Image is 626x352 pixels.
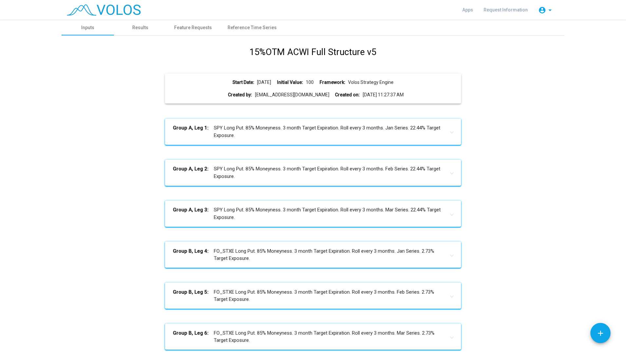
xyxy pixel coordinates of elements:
h1: 15%OTM ACWI Full Structure v5 [249,46,376,59]
div: Reference Time Series [228,24,277,31]
b: Group B, Leg 4: [173,247,214,262]
div: Inputs [81,24,94,31]
b: Group A, Leg 2: [173,165,214,180]
mat-icon: add [596,329,605,338]
b: Group B, Leg 6: [173,329,214,344]
b: Group B, Leg 5: [173,288,214,303]
a: Request Information [478,4,533,16]
mat-panel-title: FO_STXE Long Put. 85% Moneyness. 3 month Target Expiration. Roll every 3 months. Mar Series. 2.73... [173,329,445,344]
mat-panel-title: SPY Long Put. 85% Moneyness. 3 month Target Expiration. Roll every 3 months. Jan Series. 22.44% T... [173,124,445,139]
mat-panel-title: SPY Long Put. 85% Moneyness. 3 month Target Expiration. Roll every 3 months. Feb Series. 22.44% T... [173,165,445,180]
mat-expansion-panel-header: Group B, Leg 4:FO_STXE Long Put. 85% Moneyness. 3 month Target Expiration. Roll every 3 months. J... [165,242,461,268]
mat-expansion-panel-header: Group A, Leg 2:SPY Long Put. 85% Moneyness. 3 month Target Expiration. Roll every 3 months. Feb S... [165,160,461,186]
div: Feature Requests [174,24,212,31]
span: Request Information [484,7,528,12]
mat-expansion-panel-header: Group A, Leg 1:SPY Long Put. 85% Moneyness. 3 month Target Expiration. Roll every 3 months. Jan S... [165,119,461,145]
mat-expansion-panel-header: Group A, Leg 3:SPY Long Put. 85% Moneyness. 3 month Target Expiration. Roll every 3 months. Mar S... [165,201,461,227]
a: Apps [457,4,478,16]
mat-expansion-panel-header: Group B, Leg 6:FO_STXE Long Put. 85% Moneyness. 3 month Target Expiration. Roll every 3 months. M... [165,323,461,350]
mat-panel-title: FO_STXE Long Put. 85% Moneyness. 3 month Target Expiration. Roll every 3 months. Feb Series. 2.73... [173,288,445,303]
div: [DATE] 100 Volos Strategy Engine [170,79,455,86]
div: [EMAIL_ADDRESS][DOMAIN_NAME] [DATE] 11:27:37 AM [170,91,455,98]
b: Created by: [228,91,252,98]
b: Created on: [335,91,360,98]
b: Initial Value: [277,79,303,86]
span: Apps [462,7,473,12]
div: Results [132,24,148,31]
mat-icon: arrow_drop_down [546,6,554,14]
mat-expansion-panel-header: Group B, Leg 5:FO_STXE Long Put. 85% Moneyness. 3 month Target Expiration. Roll every 3 months. F... [165,283,461,309]
button: Add icon [590,323,611,343]
mat-icon: account_circle [538,6,546,14]
mat-panel-title: FO_STXE Long Put. 85% Moneyness. 3 month Target Expiration. Roll every 3 months. Jan Series. 2.73... [173,247,445,262]
mat-panel-title: SPY Long Put. 85% Moneyness. 3 month Target Expiration. Roll every 3 months. Mar Series. 22.44% T... [173,206,445,221]
b: Framework: [320,79,345,86]
b: Group A, Leg 1: [173,124,214,139]
b: Start Date: [232,79,254,86]
b: Group A, Leg 3: [173,206,214,221]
